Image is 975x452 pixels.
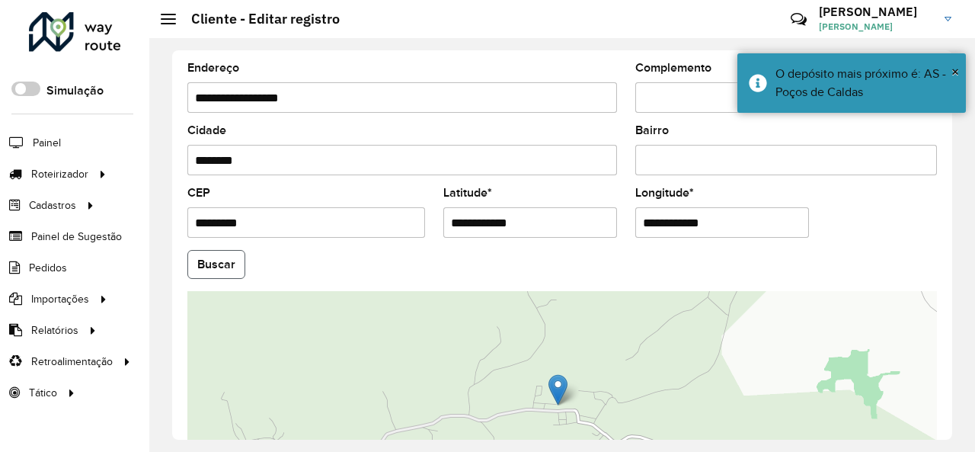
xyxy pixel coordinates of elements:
button: Close [951,60,959,83]
span: Pedidos [29,260,67,276]
label: CEP [187,184,210,202]
span: × [951,63,959,80]
label: Endereço [187,59,239,77]
h2: Cliente - Editar registro [176,11,340,27]
label: Latitude [443,184,492,202]
label: Simulação [46,82,104,100]
a: Contato Rápido [782,3,815,36]
span: Importações [31,291,89,307]
label: Bairro [635,121,669,139]
span: [PERSON_NAME] [819,20,933,34]
span: Tático [29,385,57,401]
label: Cidade [187,121,226,139]
button: Buscar [187,250,245,279]
span: Relatórios [31,322,78,338]
span: Retroalimentação [31,354,113,370]
img: Marker [548,374,567,406]
label: Complemento [635,59,711,77]
span: Painel de Sugestão [31,229,122,245]
span: Painel [33,135,61,151]
span: Cadastros [29,197,76,213]
div: O depósito mais próximo é: AS - Poços de Caldas [775,65,954,101]
label: Longitude [635,184,694,202]
span: Roteirizador [31,166,88,182]
h3: [PERSON_NAME] [819,5,933,19]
